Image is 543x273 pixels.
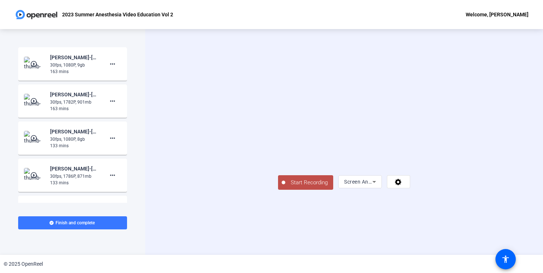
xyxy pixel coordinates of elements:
div: [PERSON_NAME]-[PERSON_NAME] Anesthesia Video Education-2023 Summer Anesthesia Video Education Vol... [50,164,99,173]
div: 30fps, 1080P, 9gb [50,62,99,68]
mat-icon: play_circle_outline [30,97,39,105]
span: Finish and complete [56,220,95,226]
mat-icon: accessibility [501,255,510,264]
mat-icon: play_circle_outline [30,60,39,68]
div: [PERSON_NAME]-[PERSON_NAME] Anesthesia Video Education-2023 Summer Anesthesia Video Education Vol... [50,201,99,210]
div: 30fps, 1786P, 871mb [50,173,99,180]
div: [PERSON_NAME]-[PERSON_NAME] Anesthesia Video Education-2023 Summer Anesthesia Video Education Vol... [50,53,99,62]
div: 163 mins [50,105,99,112]
img: thumb-nail [24,168,45,182]
mat-icon: play_circle_outline [30,172,39,179]
img: thumb-nail [24,94,45,108]
mat-icon: more_horiz [108,60,117,68]
div: 163 mins [50,68,99,75]
img: thumb-nail [24,131,45,145]
span: Start Recording [285,178,333,187]
div: 30fps, 1782P, 901mb [50,99,99,105]
span: Screen And Camera [344,179,392,185]
div: 30fps, 1080P, 8gb [50,136,99,142]
mat-icon: more_horiz [108,97,117,105]
button: Start Recording [278,175,333,190]
mat-icon: play_circle_outline [30,135,39,142]
div: © 2025 OpenReel [4,260,43,268]
div: 133 mins [50,142,99,149]
div: Welcome, [PERSON_NAME] [466,10,528,19]
img: OpenReel logo [15,7,58,22]
img: thumb-nail [24,57,45,71]
iframe: Drift Widget Chat Controller [507,237,534,264]
mat-icon: more_horiz [108,171,117,180]
button: Finish and complete [18,216,127,229]
div: [PERSON_NAME]-[PERSON_NAME] Anesthesia Video Education-2023 Summer Anesthesia Video Education Vol... [50,90,99,99]
div: 133 mins [50,180,99,186]
mat-icon: more_horiz [108,134,117,142]
div: [PERSON_NAME]-[PERSON_NAME] Anesthesia Video Education-2023 Summer Anesthesia Video Education Vol... [50,127,99,136]
p: 2023 Summer Anesthesia Video Education Vol 2 [62,10,173,19]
